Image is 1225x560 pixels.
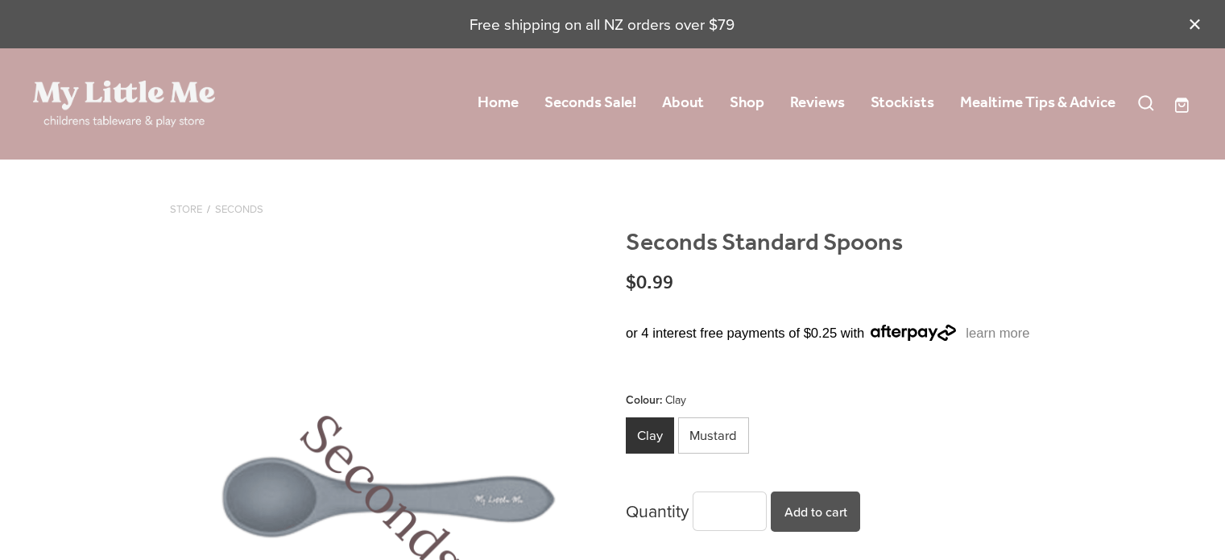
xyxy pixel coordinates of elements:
[33,81,265,127] a: My Little Me Ltd homepage
[966,326,1029,341] a: learn more
[478,89,519,118] a: Home
[662,89,704,118] a: About
[871,89,934,118] a: Stockists
[544,89,636,118] a: Seconds Sale!
[626,417,675,454] div: Clay
[207,204,210,214] span: /
[665,392,689,408] span: Clay
[33,14,1171,35] p: Free shipping on all NZ orders over $79
[626,492,771,530] div: Quantity
[626,301,1055,367] div: or 4 interest free payments of $0.25 with
[626,265,673,301] span: $0.99
[678,417,749,454] div: Mustard
[790,89,845,118] a: Reviews
[626,392,665,408] span: Colour:
[170,201,202,216] a: Store
[215,201,263,216] a: Seconds
[626,229,1055,274] h1: Seconds Standard Spoons
[960,89,1115,118] a: Mealtime Tips & Advice
[730,89,764,118] a: Shop
[771,492,860,531] button: Add to cart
